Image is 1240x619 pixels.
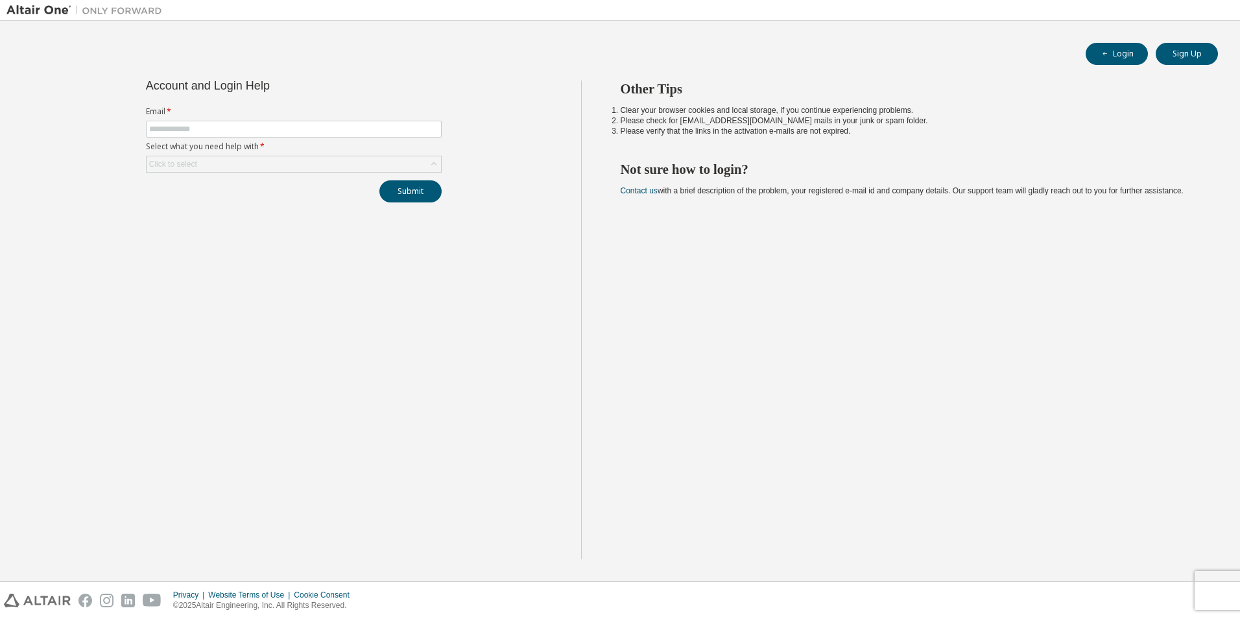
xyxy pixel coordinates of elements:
li: Please check for [EMAIL_ADDRESS][DOMAIN_NAME] mails in your junk or spam folder. [621,115,1195,126]
div: Website Terms of Use [208,590,294,600]
button: Submit [379,180,442,202]
li: Please verify that the links in the activation e-mails are not expired. [621,126,1195,136]
a: Contact us [621,186,658,195]
div: Account and Login Help [146,80,383,91]
li: Clear your browser cookies and local storage, if you continue experiencing problems. [621,105,1195,115]
div: Cookie Consent [294,590,357,600]
div: Click to select [147,156,441,172]
div: Privacy [173,590,208,600]
img: Altair One [6,4,169,17]
label: Email [146,106,442,117]
button: Sign Up [1156,43,1218,65]
h2: Not sure how to login? [621,161,1195,178]
h2: Other Tips [621,80,1195,97]
div: Click to select [149,159,197,169]
img: linkedin.svg [121,594,135,607]
img: facebook.svg [78,594,92,607]
span: with a brief description of the problem, your registered e-mail id and company details. Our suppo... [621,186,1184,195]
img: instagram.svg [100,594,113,607]
img: altair_logo.svg [4,594,71,607]
button: Login [1086,43,1148,65]
img: youtube.svg [143,594,161,607]
label: Select what you need help with [146,141,442,152]
p: © 2025 Altair Engineering, Inc. All Rights Reserved. [173,600,357,611]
